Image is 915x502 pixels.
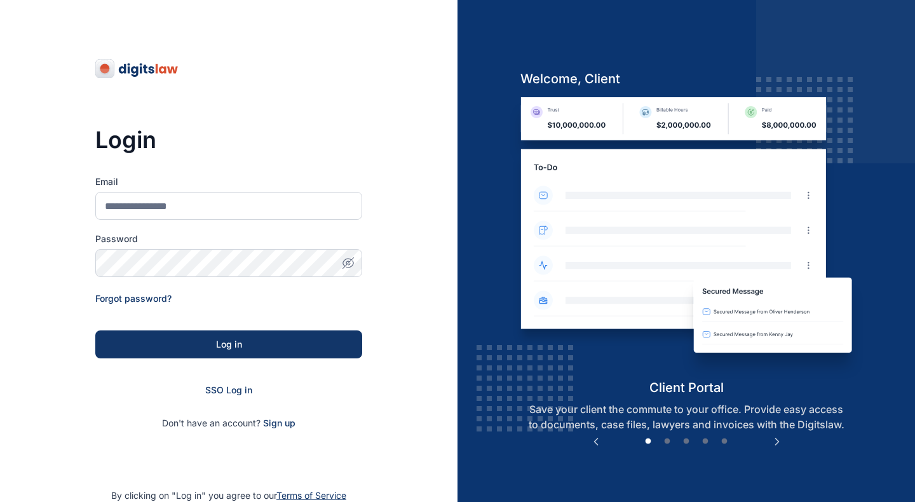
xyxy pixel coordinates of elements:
button: Log in [95,330,362,358]
a: Sign up [263,417,295,428]
button: 3 [680,435,693,448]
button: 5 [718,435,731,448]
img: client-portal [510,97,863,379]
button: Previous [590,435,602,448]
p: Don't have an account? [95,417,362,430]
h5: client portal [510,379,863,397]
label: Email [95,175,362,188]
a: SSO Log in [205,384,252,395]
button: 4 [699,435,712,448]
h3: Login [95,127,362,153]
p: Save your client the commute to your office. Provide easy access to documents, case files, lawyer... [510,402,863,432]
div: Log in [116,338,342,351]
a: Terms of Service [276,490,346,501]
h5: welcome, client [510,70,863,88]
a: Forgot password? [95,293,172,304]
button: 1 [642,435,654,448]
span: Sign up [263,417,295,430]
label: Password [95,233,362,245]
button: 2 [661,435,674,448]
img: digitslaw-logo [95,58,179,79]
button: Next [771,435,783,448]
